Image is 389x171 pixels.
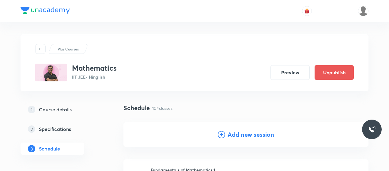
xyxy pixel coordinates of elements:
[21,7,70,16] a: Company Logo
[21,103,104,116] a: 1Course details
[302,6,312,16] button: avatar
[344,122,368,147] img: Add
[72,74,117,80] p: IIT JEE • Hinglish
[21,123,104,135] a: 2Specifications
[39,106,72,113] h5: Course details
[72,64,117,72] h3: Mathematics
[28,125,35,133] p: 2
[368,126,376,133] img: ttu
[39,145,60,152] h5: Schedule
[21,7,70,14] img: Company Logo
[28,106,35,113] p: 1
[39,125,71,133] h5: Specifications
[35,64,67,81] img: BD595884-CC48-49D5-97BD-2CD8AD882908_plus.png
[28,145,35,152] p: 3
[358,6,368,16] img: Dhirendra singh
[123,103,150,113] h4: Schedule
[270,65,310,80] button: Preview
[228,130,274,139] h4: Add new session
[152,105,172,111] p: 104 classes
[315,65,354,80] button: Unpublish
[304,8,310,14] img: avatar
[58,46,79,52] p: Plus Courses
